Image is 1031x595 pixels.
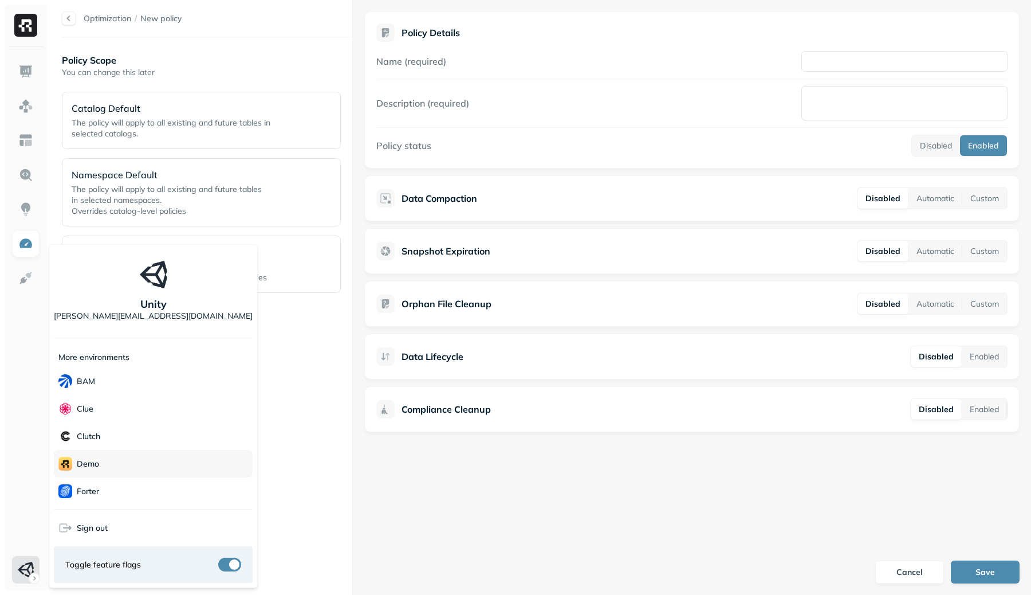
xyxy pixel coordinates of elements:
img: Clue [58,402,72,416]
p: BAM [77,376,95,387]
img: Clutch [58,429,72,443]
img: Unity [140,261,167,288]
p: Unity [140,297,167,311]
p: [PERSON_NAME][EMAIL_ADDRESS][DOMAIN_NAME] [54,311,253,322]
p: Clutch [77,431,100,442]
p: Forter [77,486,99,497]
img: BAM [58,374,72,388]
img: demo [58,457,72,471]
span: Toggle feature flags [65,559,141,570]
img: Forter [58,484,72,498]
span: Sign out [77,523,108,534]
p: More environments [58,352,129,363]
p: Clue [77,404,93,414]
p: demo [77,459,99,469]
